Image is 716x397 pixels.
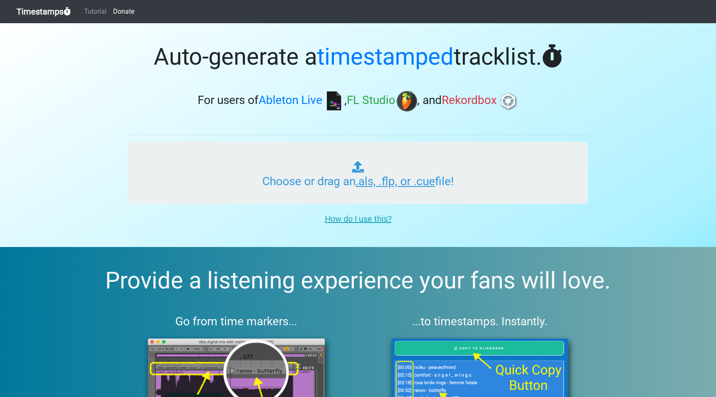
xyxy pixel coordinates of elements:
h1: Auto-generate a tracklist. [128,43,588,71]
h3: Go from time markers... [128,315,345,329]
a: Tutorial [81,3,110,20]
a: Donate [110,3,138,20]
img: fl.png [397,91,417,111]
span: timestamped [317,43,454,70]
h2: Provide a listening experience your fans will love. [20,267,696,295]
span: Ableton Live [259,94,322,107]
img: ableton.png [324,91,344,111]
h3: ...to timestamps. Instantly. [372,315,588,329]
span: Rekordbox [442,94,497,107]
img: rb.png [498,91,519,111]
h3: For users of , , and [128,91,588,111]
span: FL Studio [347,94,395,107]
u: How do I use this? [325,214,392,224]
a: Timestamps [17,3,71,20]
